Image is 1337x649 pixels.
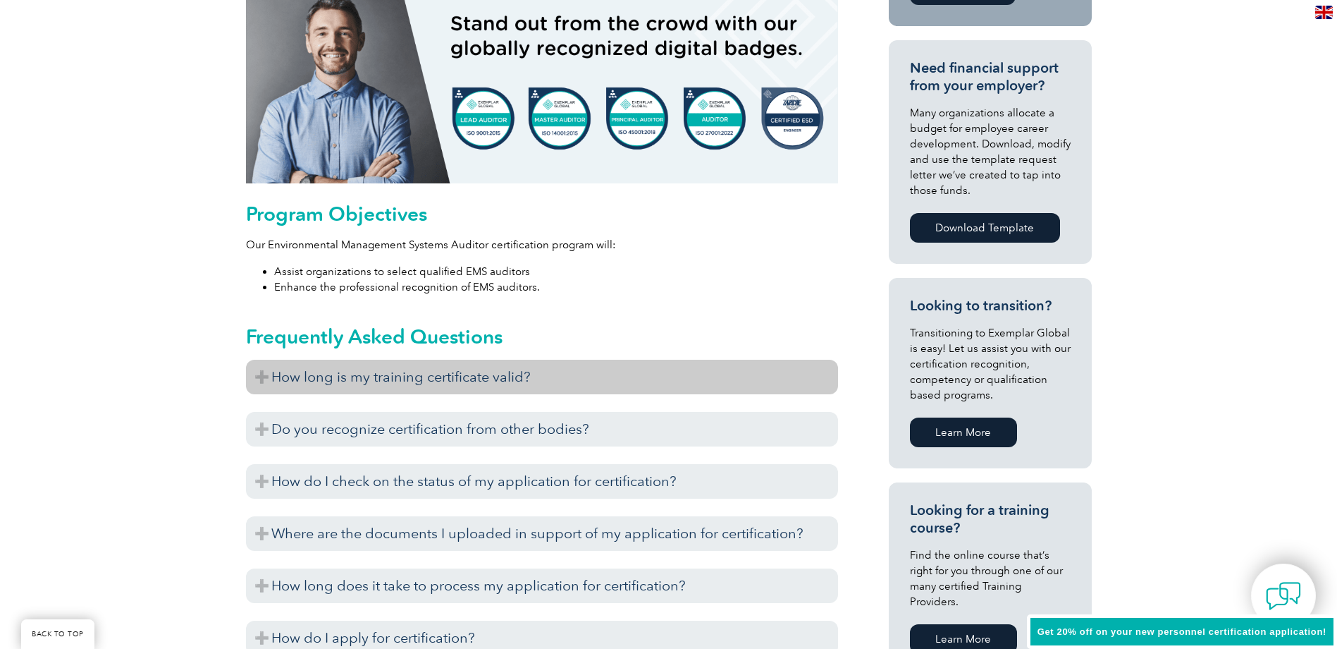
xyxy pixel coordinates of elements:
[246,569,838,603] h3: How long does it take to process my application for certification?
[1037,626,1326,637] span: Get 20% off on your new personnel certification application!
[910,297,1071,315] h3: Looking to transition?
[246,464,838,499] h3: How do I check on the status of my application for certification?
[1266,578,1301,614] img: contact-chat.png
[910,502,1071,537] h3: Looking for a training course?
[910,213,1060,243] a: Download Template
[910,59,1071,95] h3: Need financial support from your employer?
[246,412,838,447] h3: Do you recognize certification from other bodies?
[274,279,838,295] li: Enhance the professional recognition of EMS auditors.
[246,516,838,551] h3: Where are the documents I uploaded in support of my application for certification?
[910,105,1071,198] p: Many organizations allocate a budget for employee career development. Download, modify and use th...
[246,202,838,225] h2: Program Objectives
[910,418,1017,447] a: Learn More
[274,264,838,279] li: Assist organizations to select qualified EMS auditors
[910,547,1071,609] p: Find the online course that’s right for you through one of our many certified Training Providers.
[910,325,1071,403] p: Transitioning to Exemplar Global is easy! Let us assist you with our certification recognition, c...
[1315,6,1333,19] img: en
[246,325,838,348] h2: Frequently Asked Questions
[21,619,94,649] a: BACK TO TOP
[246,360,838,394] h3: How long is my training certificate valid?
[246,237,838,253] p: Our Environmental Management Systems Auditor certification program will:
